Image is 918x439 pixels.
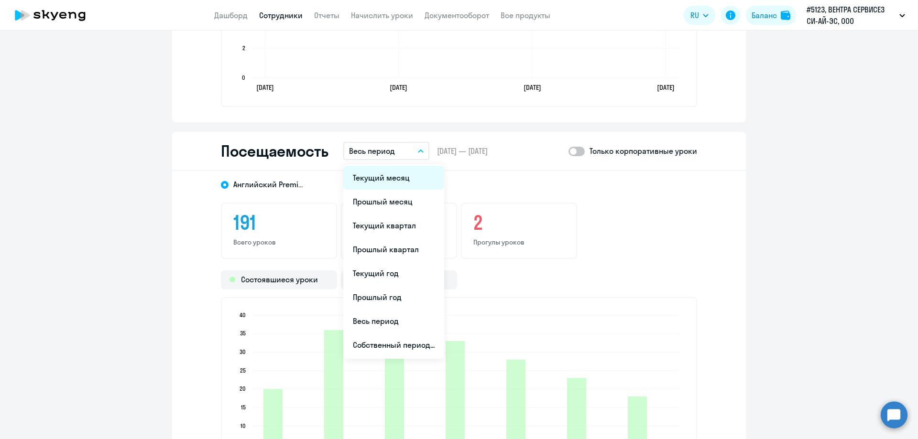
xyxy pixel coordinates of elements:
[501,11,550,20] a: Все продукты
[233,211,325,234] h3: 191
[242,74,245,81] text: 0
[221,270,337,289] div: Состоявшиеся уроки
[241,404,246,411] text: 15
[314,11,339,20] a: Отчеты
[242,44,245,52] text: 2
[657,83,675,92] text: [DATE]
[256,83,274,92] text: [DATE]
[684,6,715,25] button: RU
[473,211,565,234] h3: 2
[233,179,305,190] span: Английский Premium
[214,11,248,20] a: Дашборд
[240,367,246,374] text: 25
[240,348,246,355] text: 30
[590,145,697,157] p: Только корпоративные уроки
[690,10,699,21] span: RU
[240,422,246,429] text: 10
[240,311,246,319] text: 40
[341,270,457,289] div: Прогулы
[221,141,328,161] h2: Посещаемость
[390,83,407,92] text: [DATE]
[752,10,777,21] div: Баланс
[349,145,395,157] p: Весь период
[781,11,790,20] img: balance
[807,4,896,27] p: #5123, ВЕНТРА СЕРВИСЕЗ СИ-АЙ-ЭС, ООО
[240,385,246,392] text: 20
[437,146,488,156] span: [DATE] — [DATE]
[240,330,246,337] text: 35
[343,164,444,359] ul: RU
[259,11,303,20] a: Сотрудники
[746,6,796,25] button: Балансbalance
[473,238,565,246] p: Прогулы уроков
[343,142,429,160] button: Весь период
[425,11,489,20] a: Документооборот
[351,11,413,20] a: Начислить уроки
[233,238,325,246] p: Всего уроков
[802,4,910,27] button: #5123, ВЕНТРА СЕРВИСЕЗ СИ-АЙ-ЭС, ООО
[524,83,541,92] text: [DATE]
